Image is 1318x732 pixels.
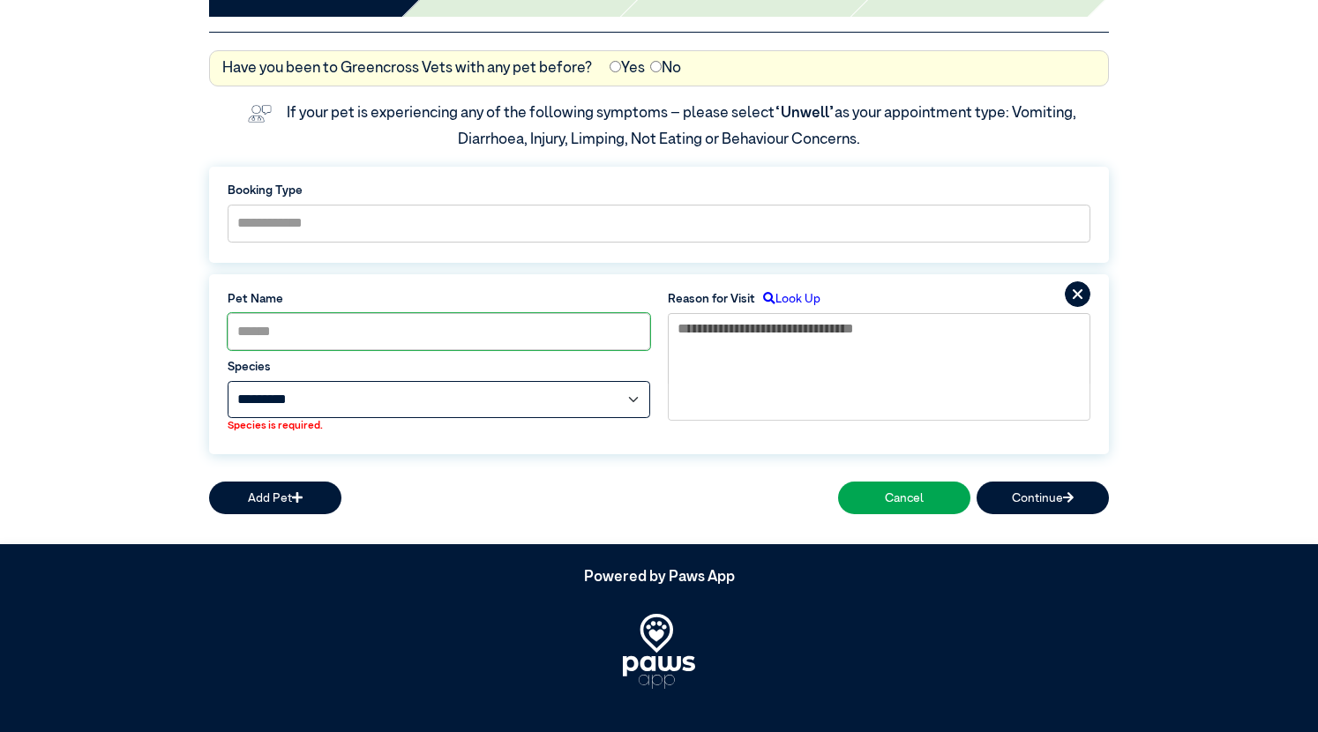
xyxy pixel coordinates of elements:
[755,290,820,308] label: Look Up
[775,106,835,121] span: “Unwell”
[610,57,645,80] label: Yes
[228,182,1090,199] label: Booking Type
[650,61,662,72] input: No
[838,482,970,514] button: Cancel
[650,57,681,80] label: No
[287,106,1079,147] label: If your pet is experiencing any of the following symptoms – please select as your appointment typ...
[222,57,592,80] label: Have you been to Greencross Vets with any pet before?
[209,569,1109,586] h5: Powered by Paws App
[610,61,621,72] input: Yes
[242,99,278,129] img: vet
[209,482,341,514] button: Add Pet
[228,358,650,376] label: Species
[623,614,695,689] img: PawsApp
[228,290,650,308] label: Pet Name
[977,482,1109,514] button: Continue
[668,290,755,308] label: Reason for Visit
[228,418,650,434] label: Species is required.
